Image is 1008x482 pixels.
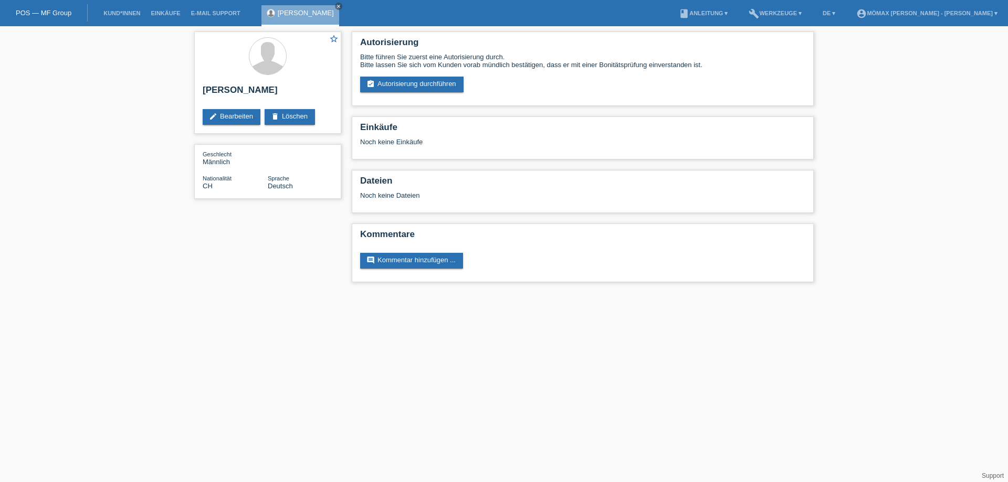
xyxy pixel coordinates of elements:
[851,10,1003,16] a: account_circleMömax [PERSON_NAME] - [PERSON_NAME] ▾
[16,9,71,17] a: POS — MF Group
[145,10,185,16] a: Einkäufe
[360,37,805,53] h2: Autorisierung
[360,122,805,138] h2: Einkäufe
[982,472,1004,479] a: Support
[186,10,246,16] a: E-Mail Support
[749,8,759,19] i: build
[360,53,805,69] div: Bitte führen Sie zuerst eine Autorisierung durch. Bitte lassen Sie sich vom Kunden vorab mündlich...
[209,112,217,121] i: edit
[278,9,334,17] a: [PERSON_NAME]
[856,8,867,19] i: account_circle
[817,10,841,16] a: DE ▾
[268,182,293,190] span: Deutsch
[203,85,333,101] h2: [PERSON_NAME]
[360,229,805,245] h2: Kommentare
[203,109,260,125] a: editBearbeiten
[366,256,375,264] i: comment
[336,4,341,9] i: close
[679,8,689,19] i: book
[335,3,342,10] a: close
[360,176,805,191] h2: Dateien
[203,175,232,181] span: Nationalität
[265,109,315,125] a: deleteLöschen
[366,80,375,88] i: assignment_turned_in
[271,112,279,121] i: delete
[360,138,805,154] div: Noch keine Einkäufe
[203,182,213,190] span: Schweiz
[203,150,268,166] div: Männlich
[674,10,733,16] a: bookAnleitung ▾
[98,10,145,16] a: Kund*innen
[329,34,339,44] i: star_border
[203,151,232,157] span: Geschlecht
[268,175,289,181] span: Sprache
[329,34,339,45] a: star_border
[360,77,464,92] a: assignment_turned_inAutorisierung durchführen
[360,253,463,269] a: commentKommentar hinzufügen ...
[743,10,807,16] a: buildWerkzeuge ▾
[360,191,681,199] div: Noch keine Dateien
